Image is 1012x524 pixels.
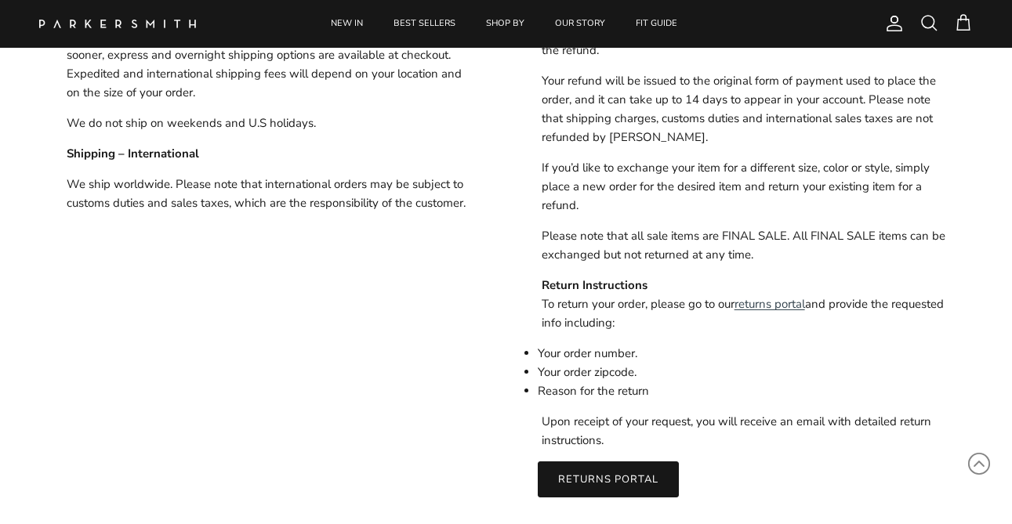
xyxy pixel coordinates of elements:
strong: Shipping – International [67,146,199,161]
img: Parker Smith [39,20,196,28]
p: Please note that all sale items are FINAL SALE. All FINAL SALE items can be exchanged but not ret... [542,226,945,264]
p: Upon receipt of your request, you will receive an email with detailed return instructions. [542,412,945,450]
iframe: Sign Up via Text for Offers [13,464,160,511]
strong: Return Instructions [542,277,647,293]
a: returns portal [735,296,805,312]
svg: Scroll to Top [967,452,991,475]
p: We ship worldwide. Please note that international orders may be subject to customs duties and sal... [67,175,470,212]
li: Your order number. [538,344,974,363]
p: Your refund will be issued to the original form of payment used to place the order, and it can ta... [542,71,945,146]
p: If you’d like to exchange your item for a different size, color or style, simply place a new orde... [542,158,945,215]
a: Returns Portal [538,461,680,497]
li: Your order zipcode. [538,363,974,381]
p: To return your order, please go to our and provide the requested info including: [542,276,945,332]
p: We do not ship on weekends and U.S holidays. [67,114,470,132]
a: Account [879,14,904,33]
li: Reason for the return [538,381,974,400]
